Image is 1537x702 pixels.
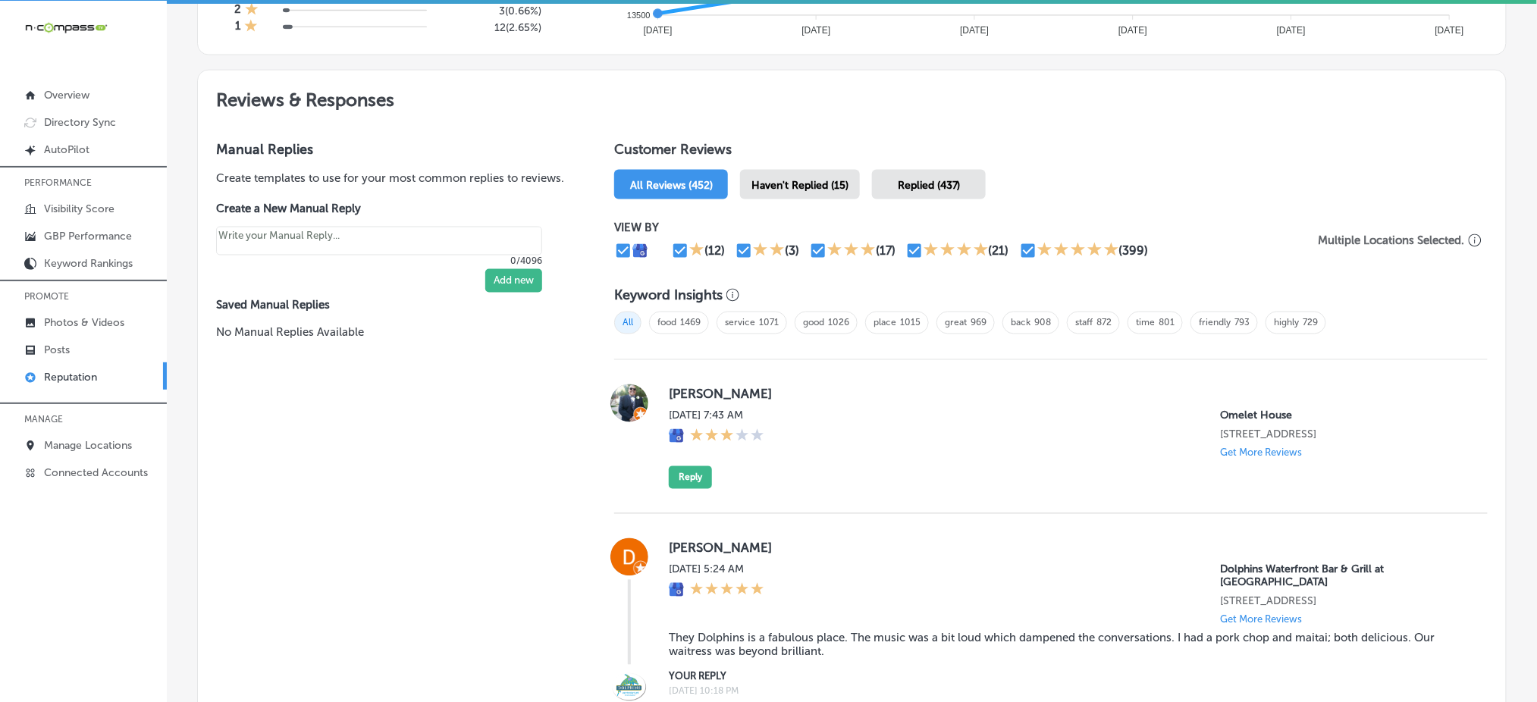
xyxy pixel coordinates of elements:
h3: Manual Replies [216,141,566,158]
a: 1071 [759,318,779,328]
label: [DATE] 7:43 AM [669,409,764,422]
h4: 2 [234,2,241,19]
a: place [874,318,896,328]
span: All Reviews (452) [630,179,713,192]
span: All [614,312,641,334]
div: 3 Stars [690,428,764,445]
div: 5 Stars [1037,242,1119,260]
h2: Reviews & Responses [198,71,1506,123]
tspan: [DATE] [643,25,672,36]
div: (399) [1119,243,1149,258]
a: 729 [1303,318,1318,328]
p: 310 Lagoon Way [1221,595,1463,608]
a: staff [1075,318,1093,328]
p: Overview [44,89,89,102]
textarea: Create your Quick Reply [216,227,542,255]
button: Reply [669,466,712,489]
label: YOUR REPLY [669,671,1463,682]
p: 0/4096 [216,255,542,266]
blockquote: They Dolphins is a fabulous place. The music was a bit loud which dampened the conversations. I h... [669,631,1463,659]
a: 908 [1034,318,1051,328]
a: 793 [1234,318,1250,328]
p: Directory Sync [44,116,116,129]
p: 2227 North Rampart Boulevard [1221,428,1463,441]
a: 801 [1159,318,1175,328]
a: great [945,318,967,328]
p: Posts [44,343,70,356]
p: Get More Reviews [1221,614,1303,625]
label: [PERSON_NAME] [669,387,1463,402]
div: 1 Star [244,19,258,36]
a: good [803,318,824,328]
div: 1 Star [245,2,259,19]
a: highly [1274,318,1299,328]
a: 1026 [828,318,849,328]
div: 5 Stars [690,582,764,599]
span: Replied (437) [898,179,961,192]
button: Add new [485,269,542,293]
a: 1469 [680,318,701,328]
label: Create a New Manual Reply [216,202,542,215]
p: Get More Reviews [1221,447,1303,459]
p: Connected Accounts [44,466,148,479]
p: AutoPilot [44,143,89,156]
h5: 3 ( 0.66% ) [439,5,541,17]
a: friendly [1199,318,1231,328]
div: 4 Stars [924,242,989,260]
p: Keyword Rankings [44,257,133,270]
div: (17) [876,243,896,258]
div: 2 Stars [753,242,785,260]
label: Saved Manual Replies [216,299,566,312]
tspan: 13500 [627,11,651,20]
a: 1015 [900,318,921,328]
h4: 1 [235,19,240,36]
span: Haven't Replied (15) [751,179,848,192]
p: Omelet House [1221,409,1463,422]
p: GBP Performance [44,230,132,243]
h5: 12 ( 2.65% ) [439,21,541,34]
a: service [725,318,755,328]
a: time [1136,318,1155,328]
div: (3) [785,243,799,258]
tspan: [DATE] [1277,25,1306,36]
p: Photos & Videos [44,316,124,329]
p: VIEW BY [614,221,1313,234]
tspan: [DATE] [1118,25,1147,36]
div: (12) [704,243,725,258]
p: Reputation [44,371,97,384]
p: Manage Locations [44,439,132,452]
img: 660ab0bf-5cc7-4cb8-ba1c-48b5ae0f18e60NCTV_CLogo_TV_Black_-500x88.png [24,20,108,35]
div: (21) [989,243,1009,258]
div: 1 Star [689,242,704,260]
tspan: [DATE] [1435,25,1463,36]
p: Create templates to use for your most common replies to reviews. [216,170,566,186]
p: Multiple Locations Selected. [1319,233,1465,247]
tspan: [DATE] [960,25,989,36]
p: Visibility Score [44,202,114,215]
div: 3 Stars [827,242,876,260]
label: [PERSON_NAME] [669,541,1463,556]
a: food [657,318,676,328]
a: back [1011,318,1030,328]
label: [DATE] 5:24 AM [669,563,764,576]
tspan: [DATE] [801,25,830,36]
h1: Customer Reviews [614,141,1488,164]
h3: Keyword Insights [614,287,723,304]
p: No Manual Replies Available [216,324,566,341]
a: 969 [971,318,987,328]
p: Dolphins Waterfront Bar & Grill at Cape Crossing [1221,563,1463,589]
a: 872 [1096,318,1112,328]
label: [DATE] 10:18 PM [669,686,1463,697]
